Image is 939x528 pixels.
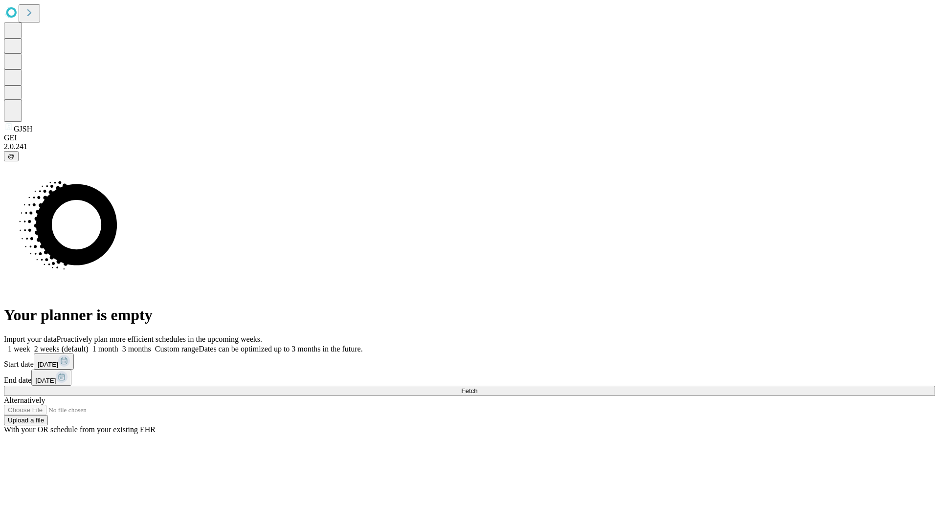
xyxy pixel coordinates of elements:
span: Custom range [155,345,199,353]
span: [DATE] [35,377,56,384]
span: Import your data [4,335,57,343]
div: GEI [4,133,935,142]
div: 2.0.241 [4,142,935,151]
span: 1 month [92,345,118,353]
span: GJSH [14,125,32,133]
span: [DATE] [38,361,58,368]
span: Fetch [461,387,477,395]
span: 3 months [122,345,151,353]
span: @ [8,153,15,160]
button: [DATE] [34,353,74,370]
span: 1 week [8,345,30,353]
button: Upload a file [4,415,48,425]
span: 2 weeks (default) [34,345,89,353]
span: Alternatively [4,396,45,404]
button: @ [4,151,19,161]
span: Proactively plan more efficient schedules in the upcoming weeks. [57,335,262,343]
div: Start date [4,353,935,370]
div: End date [4,370,935,386]
button: Fetch [4,386,935,396]
h1: Your planner is empty [4,306,935,324]
button: [DATE] [31,370,71,386]
span: With your OR schedule from your existing EHR [4,425,156,434]
span: Dates can be optimized up to 3 months in the future. [199,345,362,353]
